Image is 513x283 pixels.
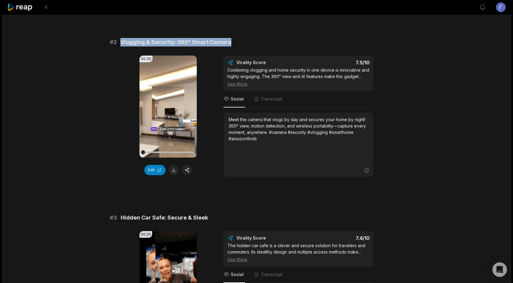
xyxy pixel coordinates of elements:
[492,262,507,277] div: Open Intercom Messenger
[305,60,370,66] div: 7.5 /10
[231,96,244,102] span: Social
[110,38,117,46] span: # 2
[121,213,208,222] span: Hidden Car Safe: Secure & Sleek
[227,81,370,87] div: See More
[144,165,166,175] button: Edit
[227,67,370,87] div: Combining vlogging and home security in one device is innovative and highly engaging. The 360° vi...
[229,116,368,142] div: Meet the camera that vlogs by day and secures your home by night! 360° view, motion detection, an...
[231,271,244,278] span: Social
[236,235,302,241] div: Virality Score
[227,242,370,263] div: The hidden car safe is a clever and secure solution for travelers and commuters. Its stealthy des...
[261,271,282,278] span: Transcript
[236,60,302,66] div: Virality Score
[223,267,374,283] nav: Tabs
[110,213,117,222] span: # 3
[223,91,374,107] nav: Tabs
[305,235,370,241] div: 7.4 /10
[261,96,282,102] span: Transcript
[139,56,197,158] video: Your browser does not support mp4 format.
[120,38,231,46] span: Vlogging & Security: 360° Smart Camera
[227,256,370,263] div: See More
